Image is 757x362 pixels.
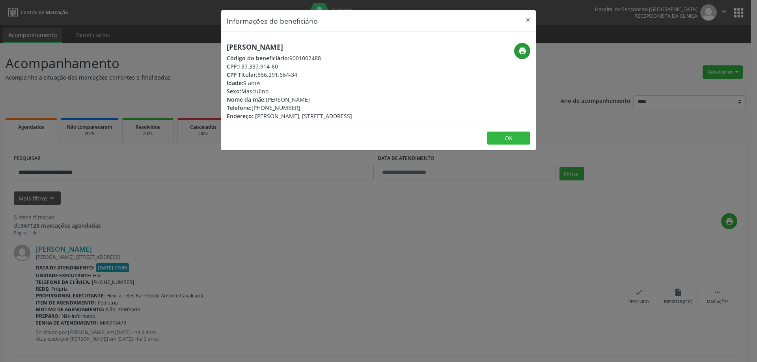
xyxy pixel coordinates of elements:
[227,95,352,104] div: [PERSON_NAME]
[227,104,252,111] span: Telefone:
[227,71,352,79] div: 866.291.664-34
[227,112,254,120] span: Endereço:
[227,63,238,70] span: CPF:
[514,43,530,59] button: print
[227,79,243,87] span: Idade:
[227,79,352,87] div: 9 anos
[518,46,527,55] i: print
[227,96,266,103] span: Nome da mãe:
[227,62,352,71] div: 137.337.914-60
[227,16,318,26] h5: Informações do beneficiário
[227,71,257,78] span: CPF Titular:
[227,87,352,95] div: Masculino
[227,54,289,62] span: Código do beneficiário:
[227,104,352,112] div: [PHONE_NUMBER]
[227,43,352,51] h5: [PERSON_NAME]
[255,112,352,120] span: [PERSON_NAME], [STREET_ADDRESS]
[227,54,352,62] div: 9001002488
[487,132,530,145] button: OK
[520,10,536,30] button: Close
[227,87,241,95] span: Sexo:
